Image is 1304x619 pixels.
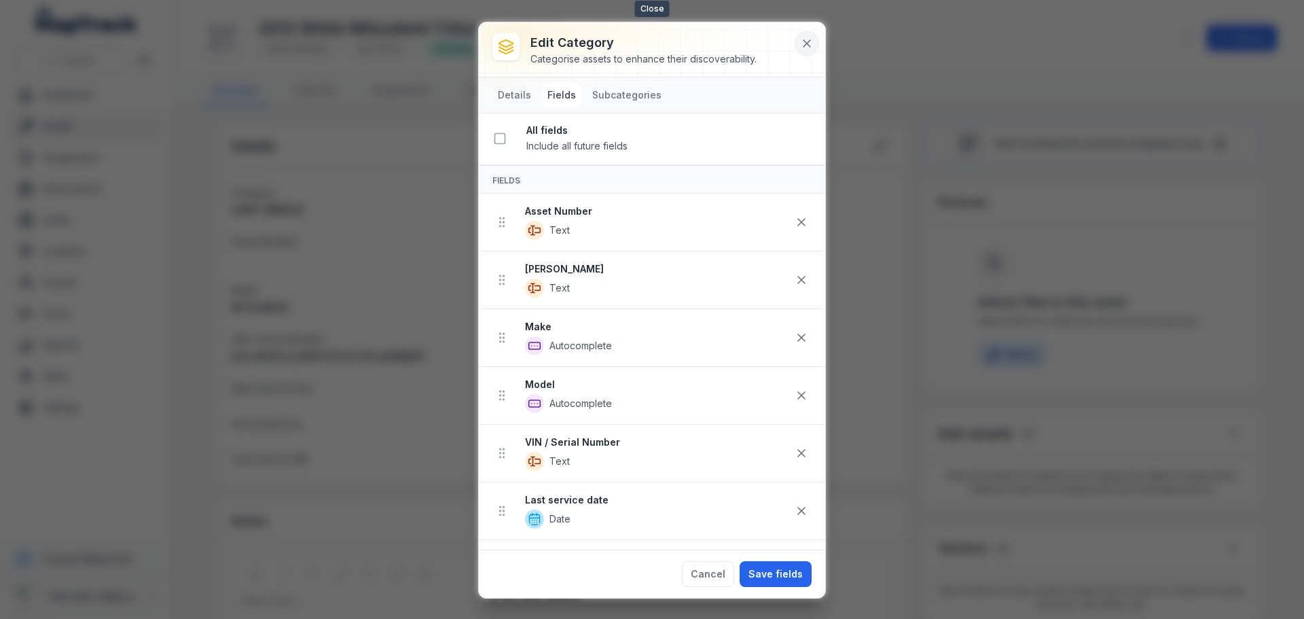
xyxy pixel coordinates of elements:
[635,1,670,17] span: Close
[492,175,520,185] span: Fields
[530,33,757,52] h3: Edit category
[549,281,570,295] span: Text
[525,378,789,391] strong: Model
[549,455,570,468] span: Text
[525,320,789,334] strong: Make
[549,339,612,353] span: Autocomplete
[526,140,628,152] span: Include all future fields
[549,397,612,410] span: Autocomplete
[682,561,734,587] button: Cancel
[526,124,814,137] strong: All fields
[525,493,789,507] strong: Last service date
[525,436,789,449] strong: VIN / Serial Number
[492,83,537,107] button: Details
[740,561,812,587] button: Save fields
[525,262,789,276] strong: [PERSON_NAME]
[587,83,667,107] button: Subcategories
[549,224,570,237] span: Text
[549,512,570,526] span: Date
[530,52,757,66] div: Categorise assets to enhance their discoverability.
[542,83,581,107] button: Fields
[525,205,789,218] strong: Asset Number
